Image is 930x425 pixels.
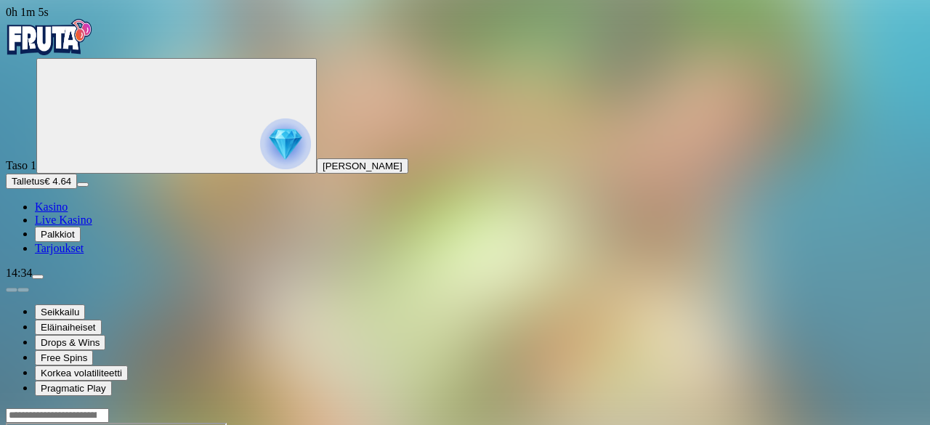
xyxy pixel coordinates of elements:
[6,19,924,255] nav: Primary
[6,267,32,279] span: 14:34
[44,176,71,187] span: € 4.64
[32,275,44,279] button: menu
[35,227,81,242] button: Palkkiot
[35,350,93,365] button: Free Spins
[41,322,96,333] span: Eläinaiheiset
[6,174,77,189] button: Talletusplus icon€ 4.64
[6,19,93,55] img: Fruta
[35,381,112,396] button: Pragmatic Play
[260,118,311,169] img: reward progress
[35,304,85,320] button: Seikkailu
[41,229,75,240] span: Palkkiot
[77,182,89,187] button: menu
[6,159,36,171] span: Taso 1
[35,320,102,335] button: Eläinaiheiset
[17,288,29,292] button: next slide
[36,58,317,174] button: reward progress
[317,158,408,174] button: [PERSON_NAME]
[35,201,68,213] a: Kasino
[35,242,84,254] a: Tarjoukset
[6,6,49,18] span: user session time
[35,335,105,350] button: Drops & Wins
[41,368,122,379] span: Korkea volatiliteetti
[41,383,106,394] span: Pragmatic Play
[323,161,403,171] span: [PERSON_NAME]
[6,201,924,255] nav: Main menu
[41,307,79,317] span: Seikkailu
[6,45,93,57] a: Fruta
[6,408,109,423] input: Search
[6,288,17,292] button: prev slide
[35,214,92,226] a: Live Kasino
[12,176,44,187] span: Talletus
[35,365,128,381] button: Korkea volatiliteetti
[41,352,87,363] span: Free Spins
[41,337,100,348] span: Drops & Wins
